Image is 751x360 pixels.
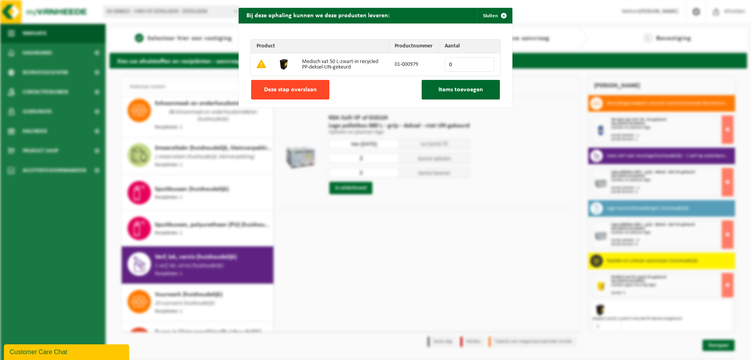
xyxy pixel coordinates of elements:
[477,8,512,24] button: Sluiten
[439,40,500,53] th: Aantal
[389,53,439,76] td: 01-000979
[239,8,397,23] h2: Bij deze ophaling kunnen we deze producten leveren:
[251,80,329,99] button: Deze stap overslaan
[438,87,483,93] span: Items toevoegen
[422,80,500,99] button: Items toevoegen
[251,40,389,53] th: Product
[4,343,131,360] iframe: chat widget
[296,53,389,76] td: Medisch vat 50 L-zwart-in recycled PP-deksel-UN-gekeurd
[264,87,317,93] span: Deze stap overslaan
[278,58,290,70] img: 01-000979
[389,40,439,53] th: Productnummer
